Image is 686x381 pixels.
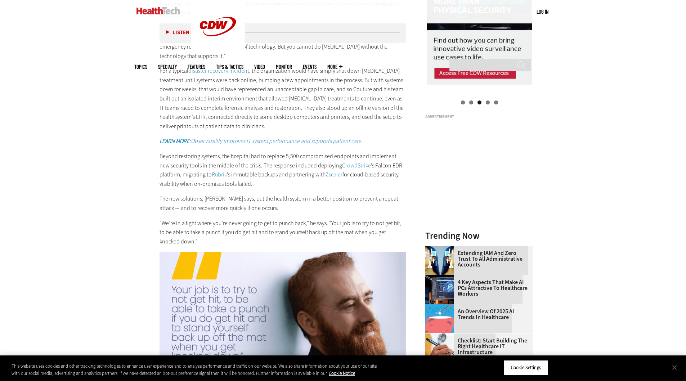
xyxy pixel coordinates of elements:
[160,152,407,188] p: Beyond restoring systems, the hospital had to replace 5,500 compromised endpoints and implement n...
[160,219,407,246] p: “We’re in a fight where you’re never going to get to punch back,” he says. “Your job is to try to...
[303,64,317,70] a: Events
[425,122,533,212] iframe: advertisement
[254,64,265,70] a: Video
[425,275,454,304] img: Desktop monitor with brain AI concept
[477,100,481,104] a: 3
[425,309,529,320] a: An Overview of 2025 AI Trends in Healthcare
[461,100,465,104] a: 1
[327,64,342,70] span: More
[494,100,498,104] a: 5
[425,338,529,355] a: Checklist: Start Building the Right Healthcare IT Infrastructure
[12,363,377,377] div: This website uses cookies and other tracking technologies to enhance user experience and to analy...
[425,246,454,275] img: abstract image of woman with pixelated face
[134,64,147,70] span: Topics
[425,250,529,268] a: Extending IAM and Zero Trust to All Administrative Accounts
[342,162,371,169] a: CrowdStrike
[425,275,458,281] a: Desktop monitor with brain AI concept
[486,100,490,104] a: 4
[160,137,363,145] em: Observability improves IT system performance and supports patient care.
[469,100,473,104] a: 2
[276,64,292,70] a: MonITor
[503,360,548,375] button: Cookie Settings
[216,64,243,70] a: Tips & Tactics
[188,64,205,70] a: Features
[425,279,529,297] a: 4 Key Aspects That Make AI PCs Attractive to Healthcare Workers
[667,359,682,375] button: Close
[160,137,191,145] strong: LEARN MORE:
[329,370,355,376] a: More information about your privacy
[425,246,458,252] a: abstract image of woman with pixelated face
[425,304,454,333] img: illustration of computer chip being put inside head with waves
[160,137,363,145] a: LEARN MORE:Observability improves IT system performance and supports patient care.
[158,64,177,70] span: Specialty
[425,304,458,310] a: illustration of computer chip being put inside head with waves
[425,333,454,362] img: Person with a clipboard checking a list
[160,66,407,131] p: For a typical , the organization would have simply shut down [MEDICAL_DATA] treatment until syste...
[537,8,548,15] a: Log in
[191,48,245,55] a: CDW
[212,171,227,178] a: Rubrik
[425,231,533,240] h3: Trending Now
[136,7,180,14] img: Home
[425,115,533,119] h3: Advertisement
[160,194,407,212] p: The new solutions, [PERSON_NAME] says, put the health system in a better position to prevent a re...
[425,333,458,339] a: Person with a clipboard checking a list
[537,8,548,15] div: User menu
[326,171,342,178] a: Zscaler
